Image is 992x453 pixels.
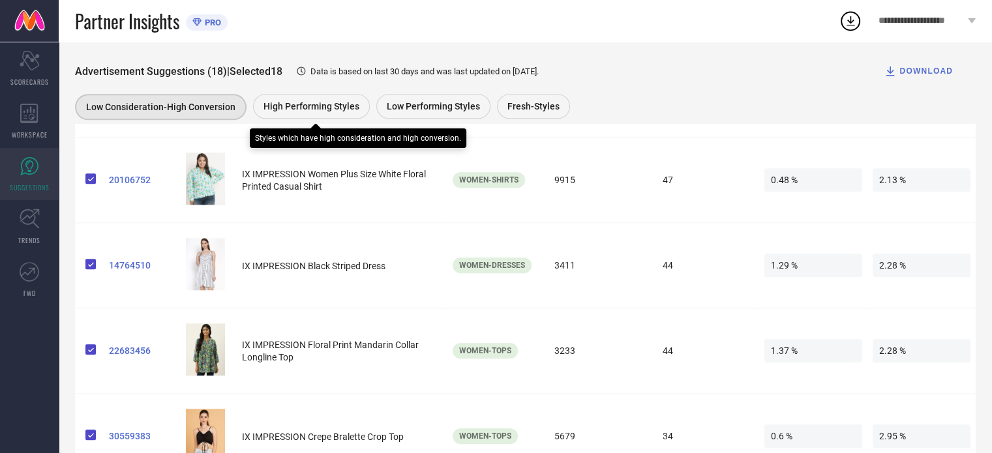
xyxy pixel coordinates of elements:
[10,183,50,192] span: SUGGESTIONS
[109,260,175,270] a: 14764510
[884,65,953,78] div: DOWNLOAD
[230,65,282,78] span: Selected 18
[10,77,49,87] span: SCORECARDS
[764,424,862,448] span: 0.6 %
[873,339,970,362] span: 2.28 %
[186,153,225,205] img: a0bbe0eb-72ef-4a23-96e7-0b8738f47df21663746151394IXIMPRESSIONMulticolouredFloralPrintMandarinColl...
[548,424,646,448] span: 5679
[242,169,426,192] span: IX IMPRESSION Women Plus Size White Floral Printed Casual Shirt
[109,345,175,356] a: 22683456
[459,175,519,184] span: Women-Shirts
[242,431,404,442] span: IX IMPRESSION Crepe Bralette Crop Top
[873,254,970,277] span: 2.28 %
[656,339,754,362] span: 44
[459,346,511,355] span: Women-Tops
[242,261,385,271] span: IX IMPRESSION Black Striped Dress
[186,238,225,290] img: 95db3833-8f9b-421f-ab02-c915d2bb43481625565086539-1.jpg
[548,339,646,362] span: 3233
[873,424,970,448] span: 2.95 %
[507,101,560,111] span: Fresh-Styles
[202,18,221,27] span: PRO
[23,288,36,298] span: FWD
[548,254,646,277] span: 3411
[227,65,230,78] span: |
[12,130,48,139] span: WORKSPACE
[255,134,461,143] div: Styles which have high consideration and high conversion.
[839,9,862,33] div: Open download list
[75,8,179,35] span: Partner Insights
[459,261,525,270] span: Women-Dresses
[263,101,359,111] span: High Performing Styles
[764,254,862,277] span: 1.29 %
[86,102,235,112] span: Low Consideration-High Conversion
[186,323,225,375] img: 49f73cac-2baf-4b68-b399-7c3e990197911682487469501-IX-IMPRESSION-Women-Tops-241682487469066-1.jpg
[109,431,175,441] a: 30559383
[75,65,227,78] span: Advertisement Suggestions (18)
[242,340,419,362] span: IX IMPRESSION Floral Print Mandarin Collar Longline Top
[656,424,754,448] span: 34
[764,168,862,192] span: 0.48 %
[867,58,969,84] button: DOWNLOAD
[387,101,480,111] span: Low Performing Styles
[873,168,970,192] span: 2.13 %
[109,175,175,185] a: 20106752
[310,66,539,76] span: Data is based on last 30 days and was last updated on [DATE] .
[656,168,754,192] span: 47
[459,431,511,441] span: Women-Tops
[764,339,862,362] span: 1.37 %
[548,168,646,192] span: 9915
[656,254,754,277] span: 44
[18,235,40,245] span: TRENDS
